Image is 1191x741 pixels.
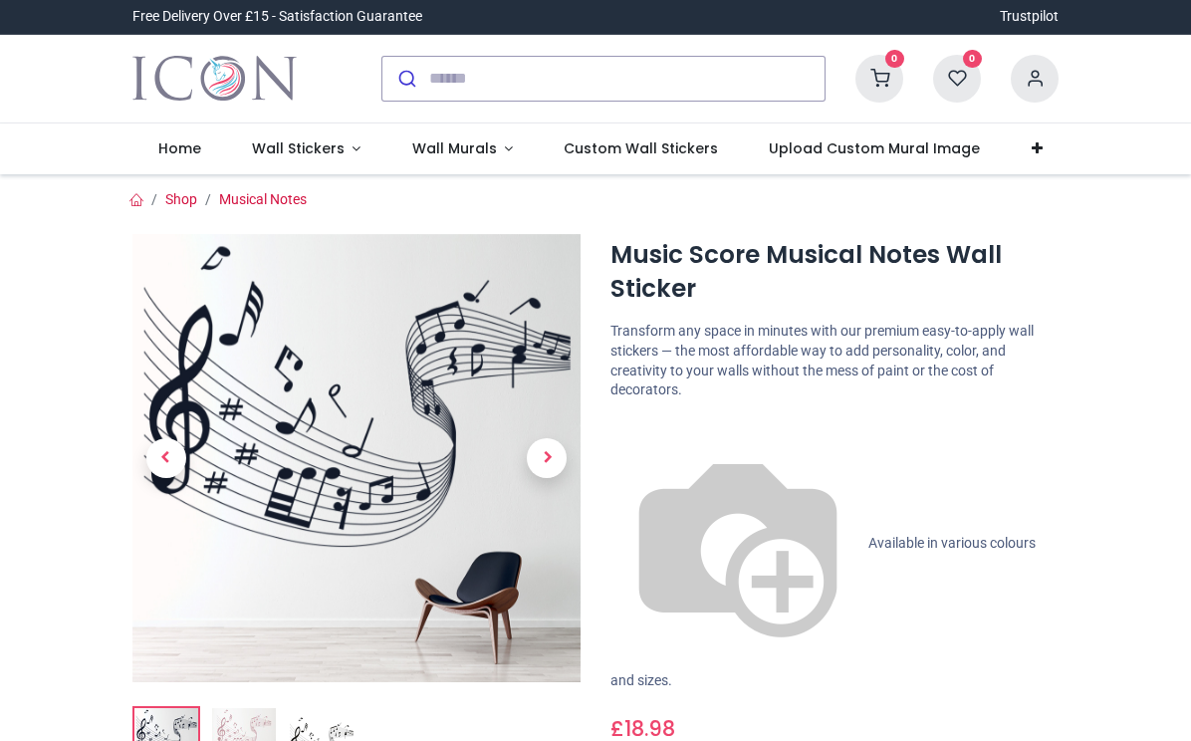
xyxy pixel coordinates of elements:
[1000,7,1059,27] a: Trustpilot
[226,123,386,175] a: Wall Stickers
[219,191,307,207] a: Musical Notes
[132,51,297,107] img: Icon Wall Stickers
[963,50,982,69] sup: 0
[386,123,539,175] a: Wall Murals
[132,51,297,107] a: Logo of Icon Wall Stickers
[527,438,567,478] span: Next
[610,416,865,671] img: color-wheel.png
[146,438,186,478] span: Previous
[610,322,1059,399] p: Transform any space in minutes with our premium easy-to-apply wall stickers — the most affordable...
[564,138,718,158] span: Custom Wall Stickers
[885,50,904,69] sup: 0
[132,301,200,615] a: Previous
[158,138,201,158] span: Home
[514,301,582,615] a: Next
[610,534,1036,687] span: Available in various colours and sizes.
[412,138,497,158] span: Wall Murals
[132,234,581,682] img: Music Score Musical Notes Wall Sticker
[132,7,422,27] div: Free Delivery Over £15 - Satisfaction Guarantee
[855,69,903,85] a: 0
[610,238,1059,307] h1: Music Score Musical Notes Wall Sticker
[252,138,345,158] span: Wall Stickers
[769,138,980,158] span: Upload Custom Mural Image
[382,57,429,101] button: Submit
[165,191,197,207] a: Shop
[933,69,981,85] a: 0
